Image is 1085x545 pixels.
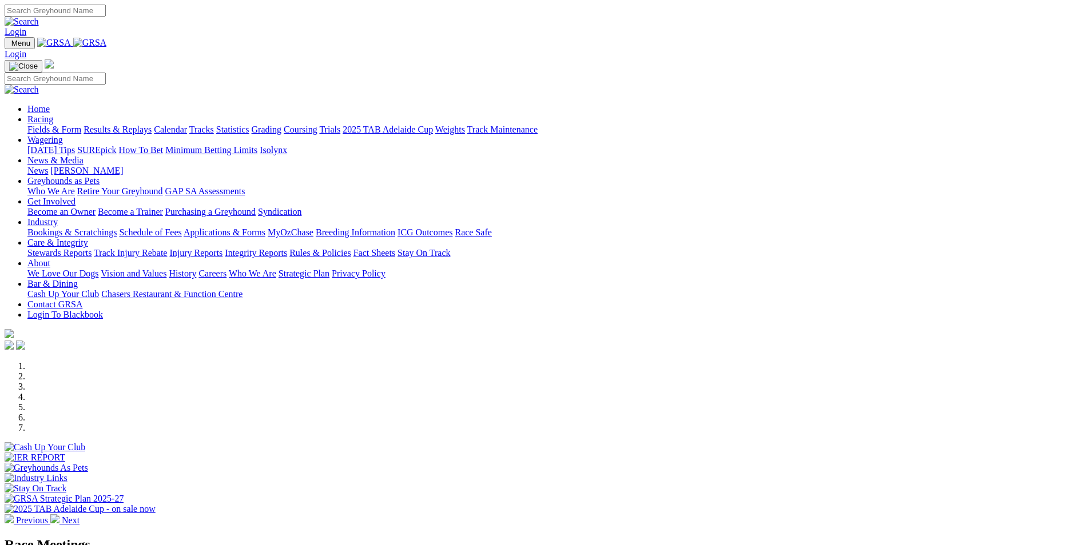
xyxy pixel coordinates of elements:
[216,125,249,134] a: Statistics
[27,125,81,134] a: Fields & Form
[27,176,100,186] a: Greyhounds as Pets
[84,125,152,134] a: Results & Replays
[77,186,163,196] a: Retire Your Greyhound
[189,125,214,134] a: Tracks
[101,289,243,299] a: Chasers Restaurant & Function Centre
[27,104,50,114] a: Home
[50,166,123,175] a: [PERSON_NAME]
[27,207,1080,217] div: Get Involved
[27,238,88,247] a: Care & Integrity
[467,125,538,134] a: Track Maintenance
[73,38,107,48] img: GRSA
[77,145,116,155] a: SUREpick
[258,207,301,217] a: Syndication
[316,227,395,237] a: Breeding Information
[169,269,196,278] a: History
[343,125,433,134] a: 2025 TAB Adelaide Cup
[5,5,106,17] input: Search
[260,145,287,155] a: Isolynx
[225,248,287,258] a: Integrity Reports
[27,279,78,288] a: Bar & Dining
[27,186,1080,197] div: Greyhounds as Pets
[50,515,80,525] a: Next
[27,299,82,309] a: Contact GRSA
[5,49,26,59] a: Login
[5,483,66,494] img: Stay On Track
[5,37,35,49] button: Toggle navigation
[5,473,67,483] img: Industry Links
[279,269,329,278] a: Strategic Plan
[5,515,50,525] a: Previous
[119,227,181,237] a: Schedule of Fees
[27,269,1080,279] div: About
[27,186,75,196] a: Who We Are
[27,248,1080,258] div: Care & Integrity
[27,289,1080,299] div: Bar & Dining
[165,145,257,155] a: Minimum Betting Limits
[455,227,491,237] a: Race Safe
[268,227,313,237] a: MyOzChase
[27,258,50,268] a: About
[101,269,166,278] a: Vision and Values
[5,494,124,504] img: GRSA Strategic Plan 2025-27
[5,329,14,338] img: logo-grsa-white.png
[5,504,156,514] img: 2025 TAB Adelaide Cup - on sale now
[50,514,59,523] img: chevron-right-pager-white.svg
[5,85,39,95] img: Search
[27,114,53,124] a: Racing
[27,145,75,155] a: [DATE] Tips
[332,269,385,278] a: Privacy Policy
[27,166,48,175] a: News
[16,515,48,525] span: Previous
[27,310,103,319] a: Login To Blackbook
[435,125,465,134] a: Weights
[27,155,84,165] a: News & Media
[11,39,30,47] span: Menu
[5,17,39,27] img: Search
[5,60,42,73] button: Toggle navigation
[27,197,75,206] a: Get Involved
[27,227,1080,238] div: Industry
[98,207,163,217] a: Become a Trainer
[289,248,351,258] a: Rules & Policies
[5,514,14,523] img: chevron-left-pager-white.svg
[229,269,276,278] a: Who We Are
[154,125,187,134] a: Calendar
[27,227,117,237] a: Bookings & Scratchings
[165,207,256,217] a: Purchasing a Greyhound
[5,452,65,463] img: IER REPORT
[284,125,317,134] a: Coursing
[27,269,98,278] a: We Love Our Dogs
[27,135,63,145] a: Wagering
[9,62,38,71] img: Close
[27,248,92,258] a: Stewards Reports
[27,166,1080,176] div: News & Media
[319,125,340,134] a: Trials
[94,248,167,258] a: Track Injury Rebate
[198,269,226,278] a: Careers
[184,227,265,237] a: Applications & Forms
[27,289,99,299] a: Cash Up Your Club
[5,340,14,350] img: facebook.svg
[119,145,164,155] a: How To Bet
[27,145,1080,155] div: Wagering
[62,515,80,525] span: Next
[398,248,450,258] a: Stay On Track
[5,442,85,452] img: Cash Up Your Club
[16,340,25,350] img: twitter.svg
[398,227,452,237] a: ICG Outcomes
[169,248,222,258] a: Injury Reports
[27,207,96,217] a: Become an Owner
[45,59,54,69] img: logo-grsa-white.png
[165,186,245,196] a: GAP SA Assessments
[5,463,88,473] img: Greyhounds As Pets
[37,38,71,48] img: GRSA
[5,73,106,85] input: Search
[252,125,281,134] a: Grading
[353,248,395,258] a: Fact Sheets
[27,125,1080,135] div: Racing
[27,217,58,227] a: Industry
[5,27,26,37] a: Login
